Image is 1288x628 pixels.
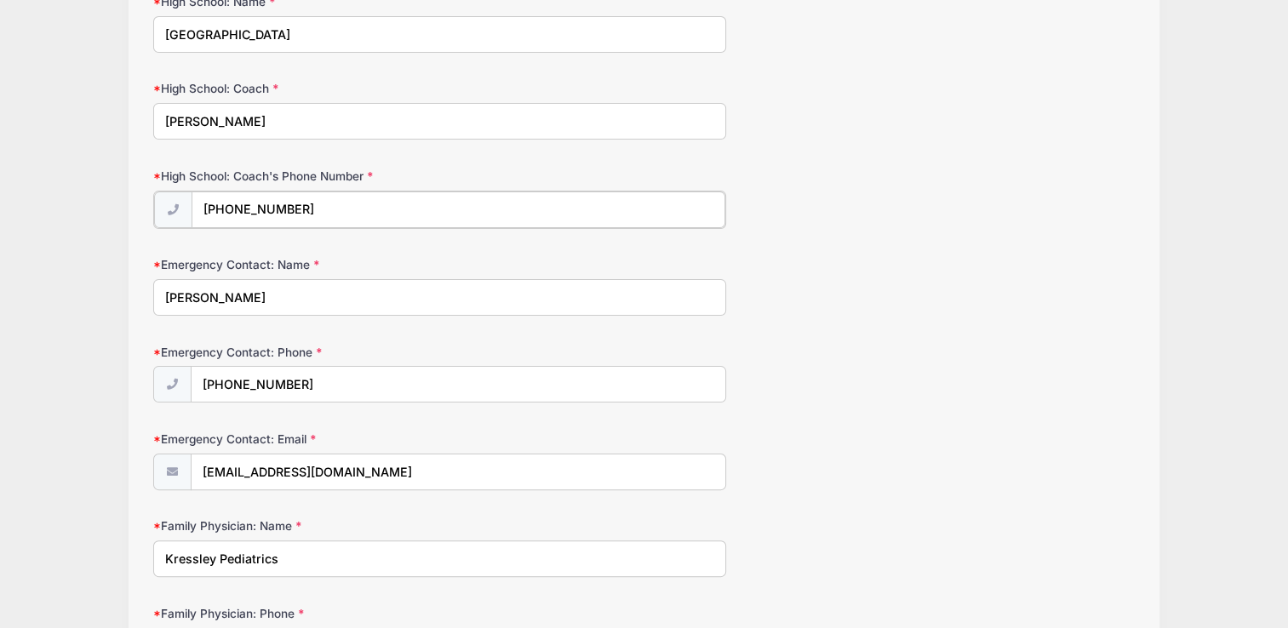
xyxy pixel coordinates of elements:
[153,256,480,273] label: Emergency Contact: Name
[153,517,480,534] label: Family Physician: Name
[153,80,480,97] label: High School: Coach
[191,454,726,490] input: email@email.com
[153,605,480,622] label: Family Physician: Phone
[153,344,480,361] label: Emergency Contact: Phone
[153,431,480,448] label: Emergency Contact: Email
[153,168,480,185] label: High School: Coach's Phone Number
[192,191,725,228] input: (xxx) xxx-xxxx
[191,366,726,402] input: (xxx) xxx-xxxx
